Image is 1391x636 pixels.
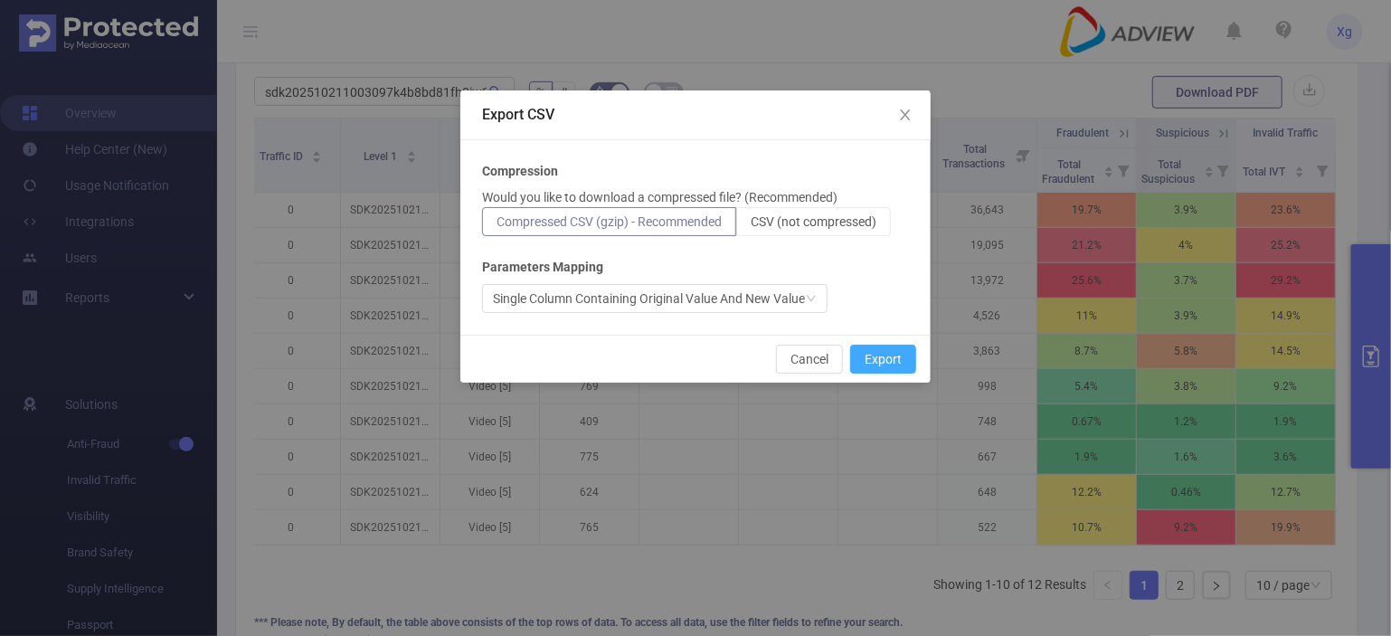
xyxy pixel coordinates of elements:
[482,188,837,207] p: Would you like to download a compressed file? (Recommended)
[497,214,722,229] span: Compressed CSV (gzip) - Recommended
[850,345,916,374] button: Export
[880,90,931,141] button: Close
[482,105,909,125] div: Export CSV
[751,214,876,229] span: CSV (not compressed)
[482,258,603,277] b: Parameters Mapping
[482,162,558,181] b: Compression
[493,285,805,312] div: Single Column Containing Original Value And New Value
[776,345,843,374] button: Cancel
[806,293,817,306] i: icon: down
[898,108,913,122] i: icon: close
